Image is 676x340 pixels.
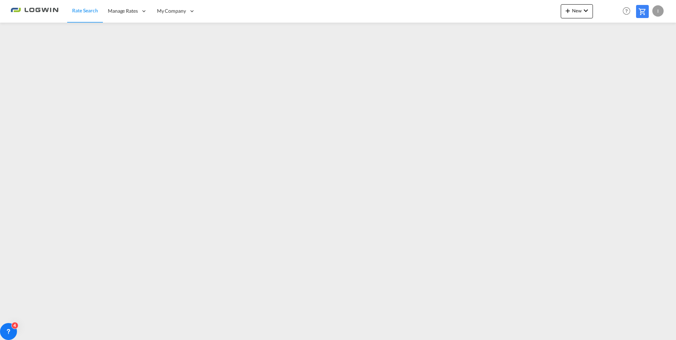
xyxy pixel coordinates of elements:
[582,6,590,15] md-icon: icon-chevron-down
[620,5,636,18] div: Help
[620,5,633,17] span: Help
[652,5,664,17] div: I
[561,4,593,18] button: icon-plus 400-fgNewicon-chevron-down
[157,7,186,14] span: My Company
[564,8,590,13] span: New
[108,7,138,14] span: Manage Rates
[564,6,572,15] md-icon: icon-plus 400-fg
[11,3,58,19] img: 2761ae10d95411efa20a1f5e0282d2d7.png
[72,7,98,13] span: Rate Search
